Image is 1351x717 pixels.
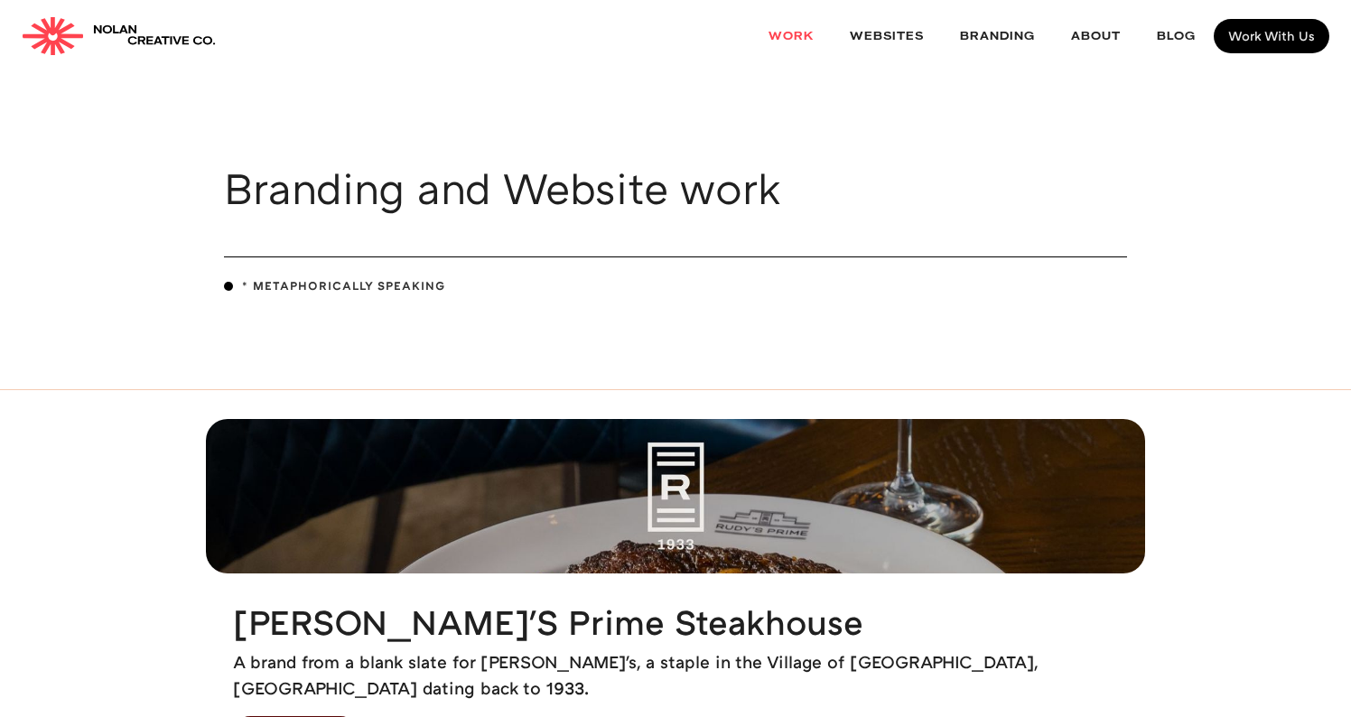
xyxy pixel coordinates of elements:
[233,649,1118,702] p: A brand from a blank slate for [PERSON_NAME]'s, a staple in the Village of [GEOGRAPHIC_DATA], [GE...
[1139,13,1214,61] a: Blog
[750,13,832,61] a: Work
[224,163,856,215] h1: Branding and Website work
[832,13,942,61] a: websites
[1214,19,1329,53] a: Work With Us
[22,17,84,55] img: Nolan Creative Co.
[1228,30,1315,42] div: Work With Us
[22,17,216,55] a: home
[233,601,863,642] h2: [PERSON_NAME]'s Prime Steakhouse
[1053,13,1139,61] a: About
[942,13,1053,61] a: Branding
[242,280,445,292] div: * metaphorically speaking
